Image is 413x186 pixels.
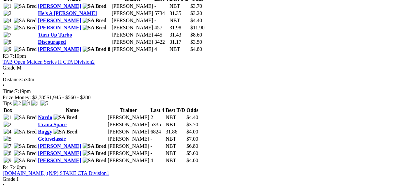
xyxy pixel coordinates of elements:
[3,94,410,100] div: Prize Money: $2,785
[83,150,106,156] img: SA Bred
[165,150,185,156] td: NBT
[14,150,37,156] img: SA Bred
[31,100,39,106] img: 1
[3,176,410,182] div: I
[150,128,165,135] td: 6824
[4,39,11,45] img: 8
[111,39,153,45] td: [PERSON_NAME]
[165,135,185,142] td: NBT
[111,46,153,53] td: [PERSON_NAME]
[111,10,153,17] td: [PERSON_NAME]
[111,24,153,31] td: [PERSON_NAME]
[190,25,204,30] span: $11.90
[111,32,153,38] td: [PERSON_NAME]
[4,129,11,134] img: 4
[4,107,12,113] span: Box
[154,39,168,45] td: 3422
[169,46,189,53] td: NBT
[38,32,72,38] a: Turn Up Turbo
[190,39,202,45] span: $3.50
[186,107,199,113] th: Odds
[3,77,410,83] div: 530m
[107,135,150,142] td: [PERSON_NAME]
[3,77,22,82] span: Distance:
[38,143,81,148] a: [PERSON_NAME]
[38,39,66,45] a: Discouraged
[14,143,37,149] img: SA Bred
[4,121,11,127] img: 2
[3,71,5,76] span: •
[47,94,91,100] span: $1,945 - $560 - $280
[14,157,37,163] img: SA Bred
[10,164,26,170] span: 7:40pm
[154,3,168,9] td: -
[3,83,5,88] span: •
[150,143,165,149] td: -
[40,100,48,106] img: 5
[83,18,106,23] img: SA Bred
[38,3,81,9] a: [PERSON_NAME]
[14,18,37,23] img: SA Bred
[14,3,37,9] img: SA Bred
[14,25,37,31] img: SA Bred
[154,46,168,53] td: 4
[154,17,168,24] td: -
[83,25,106,31] img: SA Bred
[108,46,110,52] span: 8
[22,100,30,106] img: 4
[54,114,77,120] img: SA Bred
[150,135,165,142] td: -
[83,143,106,149] img: SA Bred
[186,121,198,127] span: $3.70
[83,46,106,52] img: SA Bred
[4,32,11,38] img: 7
[186,157,198,163] span: $4.00
[38,150,81,156] a: [PERSON_NAME]
[3,65,410,71] div: M
[3,88,15,94] span: Time:
[190,32,202,38] span: $8.60
[111,3,153,9] td: [PERSON_NAME]
[169,17,189,24] td: NBT
[190,46,202,52] span: $4.80
[4,25,11,31] img: 5
[14,46,37,52] img: SA Bred
[4,18,11,23] img: 4
[14,129,37,134] img: SA Bred
[165,128,185,135] td: 31.86
[186,143,198,148] span: $6.80
[4,10,11,16] img: 2
[107,157,150,163] td: [PERSON_NAME]
[10,53,26,59] span: 7:19pm
[169,3,189,9] td: NBT
[165,107,185,113] th: Best T/D
[83,3,106,9] img: SA Bred
[14,114,37,120] img: SA Bred
[150,157,165,163] td: 4
[186,114,198,120] span: $4.40
[107,121,150,128] td: [PERSON_NAME]
[165,121,185,128] td: NBT
[169,39,189,45] td: 31.17
[107,114,150,120] td: [PERSON_NAME]
[150,114,165,120] td: 2
[3,164,9,170] span: R4
[107,143,150,149] td: [PERSON_NAME]
[107,107,150,113] th: Trainer
[38,46,81,52] a: [PERSON_NAME]
[165,157,185,163] td: NBT
[186,129,198,134] span: $4.00
[54,129,77,134] img: SA Bred
[38,114,52,120] a: Nardo
[150,121,165,128] td: 5335
[169,10,189,17] td: 31.35
[4,143,11,149] img: 7
[38,121,67,127] a: Urana Space
[107,128,150,135] td: [PERSON_NAME]
[38,157,81,163] a: [PERSON_NAME]
[3,65,17,70] span: Grade:
[169,32,189,38] td: 31.43
[111,17,153,24] td: [PERSON_NAME]
[38,136,66,141] a: Gebrselassie
[4,46,11,52] img: 9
